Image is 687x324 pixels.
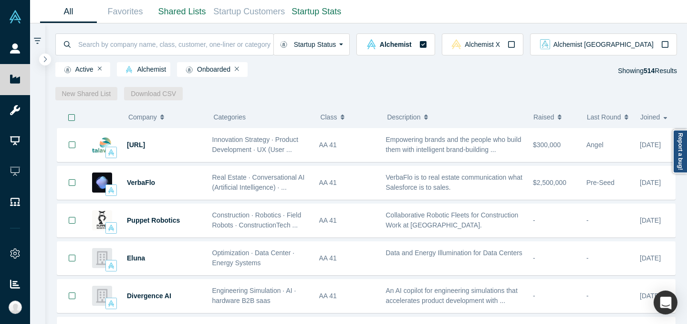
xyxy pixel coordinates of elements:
[210,0,288,23] a: Startup Customers
[212,173,305,191] span: Real Estate · Conversational AI (Artificial Intelligence) · ...
[386,211,519,229] span: Collaborative Robotic Fleets for Construction Work at [GEOGRAPHIC_DATA].
[386,136,521,153] span: Empowering brands and the people who build them with intelligent brand-building ...
[127,292,171,300] a: Divergence AI
[92,286,112,306] img: Divergence AI's Logo
[127,141,145,149] a: [URL]
[40,0,97,23] a: All
[553,41,654,48] span: Alchemist [GEOGRAPHIC_DATA]
[387,107,420,127] span: Description
[640,254,661,262] span: [DATE]
[125,66,133,73] img: alchemist Vault Logo
[586,179,614,186] span: Pre-Seed
[57,166,87,199] button: Bookmark
[280,41,287,48] img: Startup status
[586,216,589,224] span: -
[57,280,87,313] button: Bookmark
[128,107,157,127] span: Company
[212,211,302,229] span: Construction · Robotics · Field Robots · ConstructionTech ...
[640,107,670,127] button: Joined
[108,225,114,231] img: alchemist Vault Logo
[154,0,210,23] a: Shared Lists
[356,33,435,55] button: alchemist Vault LogoAlchemist
[108,300,114,307] img: alchemist Vault Logo
[640,292,661,300] span: [DATE]
[640,216,661,224] span: [DATE]
[533,292,535,300] span: -
[127,179,155,186] a: VerbaFlo
[533,254,535,262] span: -
[288,0,345,23] a: Startup Stats
[92,248,112,268] img: Eluna's Logo
[640,179,661,186] span: [DATE]
[186,66,193,74] img: Startup status
[640,141,661,149] span: [DATE]
[640,107,660,127] span: Joined
[380,41,412,48] span: Alchemist
[127,254,145,262] a: Eluna
[319,280,376,313] div: AA 41
[320,107,372,127] button: Class
[530,33,677,55] button: alchemist_aj Vault LogoAlchemist [GEOGRAPHIC_DATA]
[442,33,523,55] button: alchemistx Vault LogoAlchemist X
[587,107,630,127] button: Last Round
[57,242,87,275] button: Bookmark
[533,107,577,127] button: Raised
[212,136,299,153] span: Innovation Strategy · Product Development · UX (User ...
[57,204,87,237] button: Bookmark
[235,65,239,72] button: Remove Filter
[451,39,461,49] img: alchemistx Vault Logo
[644,67,655,75] strong: 514
[673,130,687,173] a: Report a bug!
[77,33,273,55] input: Search by company name, class, customer, one-liner or category
[98,65,102,72] button: Remove Filter
[533,216,535,224] span: -
[108,149,114,156] img: alchemist Vault Logo
[64,66,71,74] img: Startup status
[212,287,296,304] span: Engineering Simulation · AI · hardware B2B saas
[540,39,550,49] img: alchemist_aj Vault Logo
[9,10,22,23] img: Alchemist Vault Logo
[124,87,183,100] button: Download CSV
[55,87,118,100] button: New Shared List
[533,107,554,127] span: Raised
[92,135,112,155] img: Talawa.ai's Logo
[586,254,589,262] span: -
[319,166,376,199] div: AA 41
[212,249,295,267] span: Optimization · Data Center · Energy Systems
[108,262,114,269] img: alchemist Vault Logo
[386,173,522,191] span: VerbaFlo is to real estate communication what Salesforce is to sales.
[618,67,677,75] span: Showing Results
[319,242,376,275] div: AA 41
[366,39,376,49] img: alchemist Vault Logo
[319,129,376,162] div: AA 41
[128,107,198,127] button: Company
[97,0,154,23] a: Favorites
[181,66,230,74] span: Onboarded
[57,128,87,162] button: Bookmark
[586,141,604,149] span: Angel
[586,292,589,300] span: -
[319,204,376,237] div: AA 41
[92,173,112,193] img: VerbaFlo's Logo
[386,287,518,304] span: An AI copilot for engineering simulations that accelerates product development with ...
[387,107,523,127] button: Description
[386,249,522,257] span: Data and Energy Illumination for Data Centers
[587,107,621,127] span: Last Round
[465,41,500,48] span: Alchemist X
[60,66,94,74] span: Active
[320,107,337,127] span: Class
[9,301,22,314] img: Ally Hoang's Account
[533,141,561,149] span: $300,000
[108,187,114,194] img: alchemist Vault Logo
[213,113,246,121] span: Categories
[273,33,350,55] button: Startup Status
[127,216,180,224] a: Puppet Robotics
[533,179,566,186] span: $2,500,000
[92,210,112,230] img: Puppet Robotics's Logo
[121,66,166,74] span: Alchemist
